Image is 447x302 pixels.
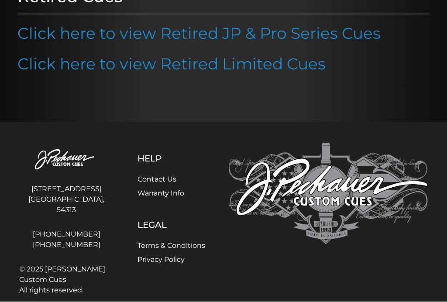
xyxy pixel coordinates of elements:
a: Terms & Conditions [138,242,205,250]
a: Click here to view Retired JP & Pro Series Cues [17,24,381,43]
img: Pechauer Custom Cues [19,143,113,178]
a: [PHONE_NUMBER] [19,240,113,251]
a: Click here to view Retired Limited Cues [17,55,326,74]
h5: Help [138,154,205,164]
img: Pechauer Custom Cues [229,143,428,245]
a: [PHONE_NUMBER] [19,230,113,240]
a: Warranty Info [138,189,184,198]
a: Contact Us [138,175,176,184]
h5: Legal [138,220,205,230]
a: Privacy Policy [138,256,185,264]
address: [STREET_ADDRESS] [GEOGRAPHIC_DATA], 54313 [19,181,113,219]
span: © 2025 [PERSON_NAME] Custom Cues All rights reserved. [19,264,113,296]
